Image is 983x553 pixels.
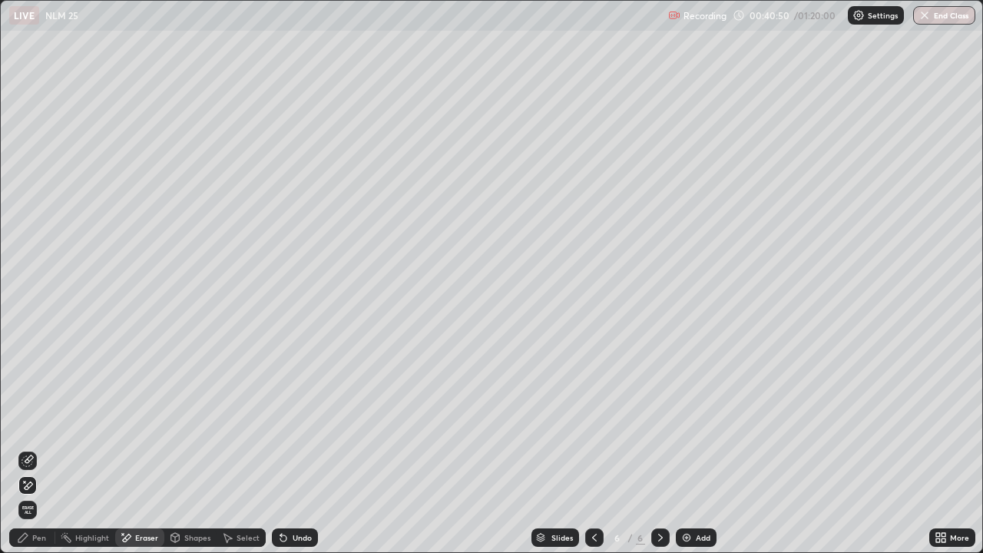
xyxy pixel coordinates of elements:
div: Select [237,534,260,541]
button: End Class [913,6,975,25]
p: Recording [683,10,726,22]
div: Pen [32,534,46,541]
div: Shapes [184,534,210,541]
div: Slides [551,534,573,541]
img: class-settings-icons [852,9,865,22]
img: recording.375f2c34.svg [668,9,680,22]
div: 6 [636,531,645,545]
div: Highlight [75,534,109,541]
img: end-class-cross [918,9,931,22]
div: Add [696,534,710,541]
p: NLM 25 [45,9,78,22]
div: More [950,534,969,541]
div: Undo [293,534,312,541]
img: add-slide-button [680,531,693,544]
div: / [628,533,633,542]
p: Settings [868,12,898,19]
div: Eraser [135,534,158,541]
span: Erase all [19,505,36,515]
p: LIVE [14,9,35,22]
div: 6 [610,533,625,542]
